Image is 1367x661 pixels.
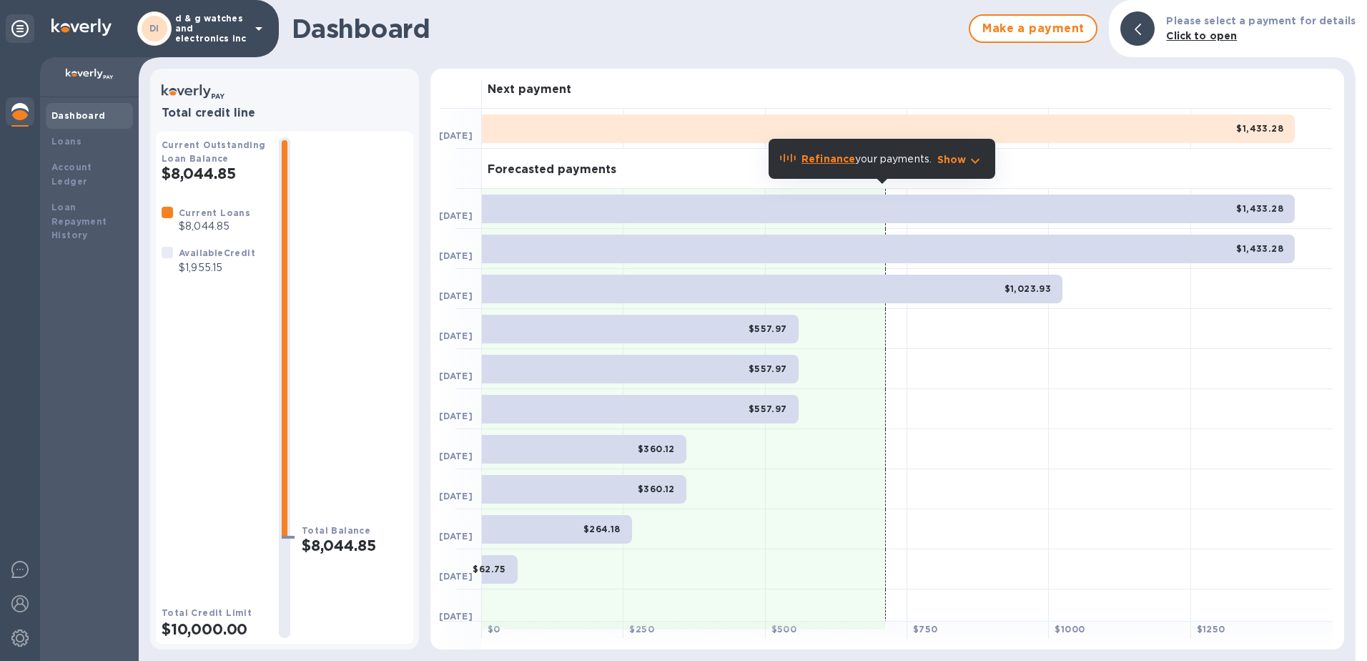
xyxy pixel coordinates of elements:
[439,250,473,261] b: [DATE]
[292,14,962,44] h1: Dashboard
[913,624,938,635] b: $ 750
[162,107,408,120] h3: Total credit line
[1197,624,1225,635] b: $ 1250
[488,83,571,97] h3: Next payment
[749,323,787,334] b: $557.97
[969,14,1097,43] button: Make a payment
[1005,283,1052,294] b: $1,023.93
[162,165,267,182] h2: $8,044.85
[179,219,250,234] p: $8,044.85
[1236,243,1283,254] b: $1,433.28
[302,537,408,554] h2: $8,044.85
[801,153,855,165] b: Refinance
[937,152,967,167] p: Show
[51,136,82,147] b: Loans
[439,611,473,622] b: [DATE]
[439,531,473,542] b: [DATE]
[1166,30,1237,41] b: Click to open
[749,403,787,414] b: $557.97
[439,411,473,421] b: [DATE]
[162,607,252,618] b: Total Credit Limit
[473,564,505,574] b: $62.75
[638,484,675,494] b: $360.12
[1236,123,1283,134] b: $1,433.28
[439,371,473,381] b: [DATE]
[51,19,112,36] img: Logo
[439,571,473,582] b: [DATE]
[439,210,473,221] b: [DATE]
[937,152,984,167] button: Show
[149,23,159,34] b: DI
[51,202,107,241] b: Loan Repayment History
[439,451,473,461] b: [DATE]
[179,207,250,218] b: Current Loans
[179,260,255,275] p: $1,955.15
[51,110,106,121] b: Dashboard
[638,444,675,454] b: $360.12
[1055,624,1085,635] b: $ 1000
[439,491,473,501] b: [DATE]
[749,363,787,374] b: $557.97
[583,524,621,534] b: $264.18
[439,330,473,341] b: [DATE]
[302,525,370,536] b: Total Balance
[801,152,932,167] p: your payments.
[439,290,473,301] b: [DATE]
[51,162,92,187] b: Account Ledger
[175,14,247,44] p: d & g watches and electronics inc
[488,163,616,177] h3: Forecasted payments
[162,139,266,164] b: Current Outstanding Loan Balance
[162,620,267,638] h2: $10,000.00
[6,14,34,43] div: Unpin categories
[1166,15,1356,26] b: Please select a payment for details
[982,20,1085,37] span: Make a payment
[1236,203,1283,214] b: $1,433.28
[179,248,255,258] b: Available Credit
[439,130,473,141] b: [DATE]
